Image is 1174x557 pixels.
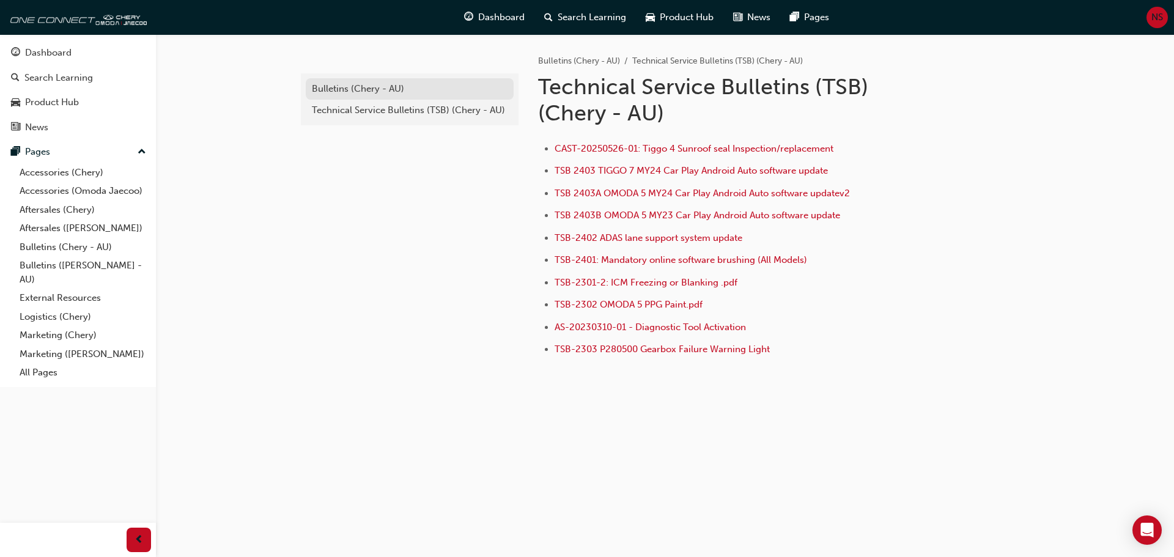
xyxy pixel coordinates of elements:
[733,10,742,25] span: news-icon
[15,308,151,326] a: Logistics (Chery)
[534,5,636,30] a: search-iconSearch Learning
[555,344,770,355] a: TSB-2303 P280500 Gearbox Failure Warning Light
[24,71,93,85] div: Search Learning
[5,141,151,163] button: Pages
[15,182,151,201] a: Accessories (Omoda Jaecoo)
[454,5,534,30] a: guage-iconDashboard
[555,188,850,199] a: TSB 2403A OMODA 5 MY24 Car Play Android Auto software updatev2
[558,10,626,24] span: Search Learning
[312,82,508,96] div: Bulletins (Chery - AU)
[1132,515,1162,545] div: Open Intercom Messenger
[15,219,151,238] a: Aftersales ([PERSON_NAME])
[135,533,144,548] span: prev-icon
[804,10,829,24] span: Pages
[15,238,151,257] a: Bulletins (Chery - AU)
[11,48,20,59] span: guage-icon
[790,10,799,25] span: pages-icon
[538,73,939,127] h1: Technical Service Bulletins (TSB) (Chery - AU)
[5,42,151,64] a: Dashboard
[138,144,146,160] span: up-icon
[555,210,840,221] a: TSB 2403B OMODA 5 MY23 Car Play Android Auto software update
[5,67,151,89] a: Search Learning
[5,91,151,114] a: Product Hub
[11,73,20,84] span: search-icon
[555,165,828,176] a: TSB 2403 TIGGO 7 MY24 Car Play Android Auto software update
[1151,10,1163,24] span: NS
[555,322,746,333] a: AS-20230310-01 - Diagnostic Tool Activation
[25,46,72,60] div: Dashboard
[312,103,508,117] div: Technical Service Bulletins (TSB) (Chery - AU)
[15,289,151,308] a: External Resources
[15,163,151,182] a: Accessories (Chery)
[15,201,151,219] a: Aftersales (Chery)
[555,299,703,310] a: TSB-2302 OMODA 5 PPG Paint.pdf
[660,10,714,24] span: Product Hub
[5,116,151,139] a: News
[306,100,514,121] a: Technical Service Bulletins (TSB) (Chery - AU)
[636,5,723,30] a: car-iconProduct Hub
[544,10,553,25] span: search-icon
[25,145,50,159] div: Pages
[464,10,473,25] span: guage-icon
[11,97,20,108] span: car-icon
[632,54,803,68] li: Technical Service Bulletins (TSB) (Chery - AU)
[15,345,151,364] a: Marketing ([PERSON_NAME])
[306,78,514,100] a: Bulletins (Chery - AU)
[555,143,833,154] a: CAST-20250526-01: Tiggo 4 Sunroof seal Inspection/replacement
[15,326,151,345] a: Marketing (Chery)
[11,122,20,133] span: news-icon
[723,5,780,30] a: news-iconNews
[646,10,655,25] span: car-icon
[555,254,807,265] a: TSB-2401: Mandatory online software brushing (All Models)
[25,120,48,135] div: News
[25,95,79,109] div: Product Hub
[5,39,151,141] button: DashboardSearch LearningProduct HubNews
[15,256,151,289] a: Bulletins ([PERSON_NAME] - AU)
[555,232,742,243] a: TSB-2402 ADAS lane support system update
[555,277,737,288] a: TSB-2301-2: ICM Freezing or Blanking .pdf
[11,147,20,158] span: pages-icon
[6,5,147,29] img: oneconnect
[1146,7,1168,28] button: NS
[780,5,839,30] a: pages-iconPages
[15,363,151,382] a: All Pages
[538,56,620,66] a: Bulletins (Chery - AU)
[747,10,770,24] span: News
[478,10,525,24] span: Dashboard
